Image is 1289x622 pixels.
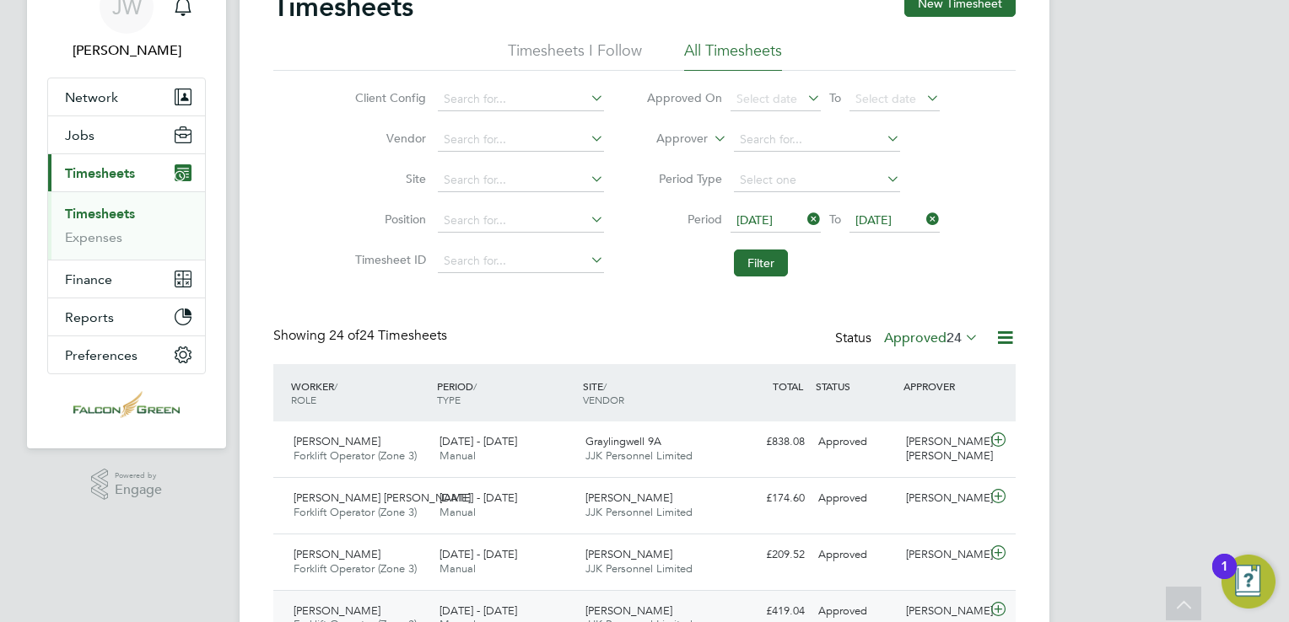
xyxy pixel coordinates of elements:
input: Select one [734,169,900,192]
div: APPROVER [899,371,987,401]
span: Engage [115,483,162,497]
span: [PERSON_NAME] [294,434,380,448]
span: Powered by [115,469,162,483]
button: Preferences [48,336,205,373]
span: [PERSON_NAME] [585,603,672,618]
div: Timesheets [48,191,205,260]
span: Graylingwell 9A [585,434,661,448]
span: Timesheets [65,165,135,181]
input: Search for... [438,249,604,273]
span: 24 [947,330,962,346]
div: Approved [812,428,899,456]
span: 24 Timesheets [329,327,447,344]
span: 24 of [329,327,359,344]
button: Jobs [48,116,205,153]
div: 1 [1221,566,1228,588]
a: Expenses [65,229,122,245]
span: / [334,379,337,393]
span: [DATE] - [DATE] [440,547,517,561]
input: Search for... [438,169,604,192]
div: Showing [273,327,450,345]
span: [DATE] [736,212,773,228]
span: VENDOR [583,393,624,406]
div: STATUS [812,371,899,401]
div: [PERSON_NAME] [PERSON_NAME] [899,428,987,470]
div: PERIOD [433,371,579,415]
span: Forklift Operator (Zone 3) [294,448,417,463]
span: Forklift Operator (Zone 3) [294,561,417,576]
span: [DATE] [855,212,892,228]
span: Preferences [65,347,138,363]
input: Search for... [734,128,900,152]
span: [PERSON_NAME] [PERSON_NAME] [294,491,471,505]
label: Period [646,212,722,227]
span: [DATE] - [DATE] [440,491,517,505]
a: Powered byEngage [91,469,163,501]
span: [PERSON_NAME] [294,603,380,618]
span: Select date [855,91,916,106]
span: ROLE [291,393,316,406]
span: Finance [65,271,112,287]
button: Network [48,78,205,115]
span: [PERSON_NAME] [585,491,672,505]
span: [PERSON_NAME] [585,547,672,561]
span: [DATE] - [DATE] [440,434,517,448]
span: JJK Personnel Limited [585,505,693,519]
span: JJK Personnel Limited [585,448,693,463]
label: Client Config [350,90,426,105]
div: [PERSON_NAME] [899,485,987,512]
input: Search for... [438,128,604,152]
span: Manual [440,505,476,519]
span: Reports [65,309,114,325]
span: Forklift Operator (Zone 3) [294,505,417,519]
li: All Timesheets [684,40,782,71]
span: John Whyte [47,40,206,61]
div: Approved [812,541,899,569]
a: Go to home page [47,391,206,418]
div: [PERSON_NAME] [899,541,987,569]
label: Timesheet ID [350,252,426,267]
input: Search for... [438,88,604,111]
label: Approver [632,131,708,147]
li: Timesheets I Follow [508,40,642,71]
span: Select date [736,91,797,106]
div: £174.60 [724,485,812,512]
label: Position [350,212,426,227]
div: SITE [579,371,725,415]
label: Approved [884,330,979,346]
button: Filter [734,249,788,276]
div: £209.52 [724,541,812,569]
span: JJK Personnel Limited [585,561,693,576]
div: Status [835,327,982,351]
img: falcongreen-logo-retina.png [73,391,180,418]
div: Approved [812,485,899,512]
span: TYPE [437,393,461,406]
span: [PERSON_NAME] [294,547,380,561]
a: Timesheets [65,206,135,222]
label: Vendor [350,131,426,146]
span: Manual [440,561,476,576]
div: WORKER [287,371,433,415]
button: Timesheets [48,154,205,191]
span: Network [65,89,118,105]
span: [DATE] - [DATE] [440,603,517,618]
span: / [603,379,607,393]
span: Manual [440,448,476,463]
label: Period Type [646,171,722,186]
span: TOTAL [773,379,803,393]
span: / [473,379,477,393]
button: Finance [48,260,205,298]
input: Search for... [438,209,604,233]
div: £838.08 [724,428,812,456]
span: Jobs [65,127,94,143]
button: Reports [48,298,205,335]
label: Site [350,171,426,186]
label: Approved On [646,90,722,105]
button: Open Resource Center, 1 new notification [1222,555,1276,609]
span: To [824,87,846,109]
span: To [824,208,846,230]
